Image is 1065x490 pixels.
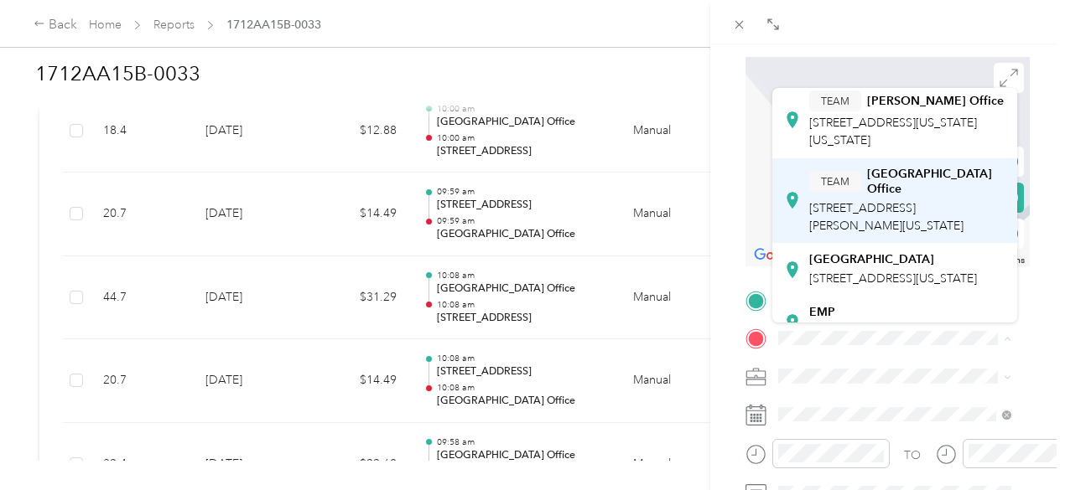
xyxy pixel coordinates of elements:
span: [STREET_ADDRESS][PERSON_NAME][US_STATE] [809,201,964,233]
span: TEAM [821,94,849,109]
strong: EMP [809,305,835,320]
strong: [PERSON_NAME] Office [867,94,1004,109]
img: Google [750,245,805,266]
span: [STREET_ADDRESS][US_STATE] [809,271,977,286]
a: Open this area in Google Maps (opens a new window) [750,245,805,266]
span: TEAM [821,174,849,189]
strong: [GEOGRAPHIC_DATA] [809,252,934,267]
strong: [GEOGRAPHIC_DATA] Office [867,167,1005,196]
button: TEAM [809,171,861,192]
button: TEAM [809,90,861,111]
iframe: Everlance-gr Chat Button Frame [971,396,1065,490]
span: [STREET_ADDRESS][US_STATE][US_STATE] [809,116,977,147]
div: TO [904,446,921,464]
